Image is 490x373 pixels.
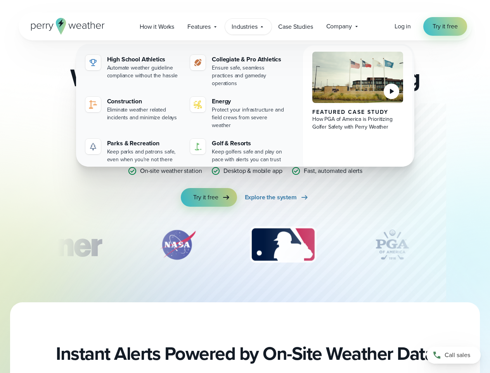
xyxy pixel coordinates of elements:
[232,22,257,31] span: Industries
[193,142,203,151] img: golf-iconV2.svg
[140,166,202,176] p: On-site weather station
[82,136,184,167] a: Parks & Recreation Keep parks and patrons safe, even when you're not there
[193,58,203,67] img: proathletics-icon@2x-1.svg
[88,142,98,151] img: parks-icon-grey.svg
[212,64,286,87] div: Ensure safe, seamless practices and gameday operations
[212,55,286,64] div: Collegiate & Pro Athletics
[212,106,286,129] div: Protect your infrastructure and field crews from severe weather
[57,65,433,115] h2: Weather Monitoring and Alerting System
[361,225,423,264] img: PGA.svg
[82,94,184,125] a: construction perry weather Construction Eliminate weather related incidents and minimize delays
[245,188,309,207] a: Explore the system
[88,58,98,67] img: highschool-icon.svg
[445,350,470,360] span: Call sales
[272,19,319,35] a: Case Studies
[151,225,205,264] div: 2 of 12
[193,193,218,202] span: Try it free
[181,188,237,207] a: Try it free
[223,166,282,176] p: Desktop & mobile app
[304,166,362,176] p: Fast, automated alerts
[423,17,467,36] a: Try it free
[140,22,174,31] span: How it Works
[245,193,297,202] span: Explore the system
[56,343,434,364] h2: Instant Alerts Powered by On-Site Weather Data
[426,347,481,364] a: Call sales
[278,22,313,31] span: Case Studies
[187,52,289,91] a: Collegiate & Pro Athletics Ensure safe, seamless practices and gameday operations
[107,64,181,80] div: Automate weather guideline compliance without the hassle
[107,106,181,122] div: Eliminate weather related incidents and minimize delays
[187,136,289,167] a: Golf & Resorts Keep golfers safe and play on pace with alerts you can trust
[312,52,403,103] img: PGA of America, Frisco Campus
[312,109,403,115] div: Featured Case Study
[361,225,423,264] div: 4 of 12
[3,225,113,264] div: 1 of 12
[212,139,286,148] div: Golf & Resorts
[133,19,181,35] a: How it Works
[187,94,289,132] a: Energy Protect your infrastructure and field crews from severe weather
[107,139,181,148] div: Parks & Recreation
[193,100,203,109] img: energy-icon@2x-1.svg
[326,22,352,31] span: Company
[57,225,433,268] div: slideshow
[88,100,98,109] img: construction perry weather
[312,115,403,131] div: How PGA of America is Prioritizing Golfer Safety with Perry Weather
[187,22,211,31] span: Features
[212,148,286,164] div: Keep golfers safe and play on pace with alerts you can trust
[395,22,411,31] a: Log in
[107,55,181,64] div: High School Athletics
[242,225,324,264] div: 3 of 12
[151,225,205,264] img: NASA.svg
[107,97,181,106] div: Construction
[82,52,184,83] a: High School Athletics Automate weather guideline compliance without the hassle
[3,225,113,264] img: Turner-Construction_1.svg
[107,148,181,164] div: Keep parks and patrons safe, even when you're not there
[303,45,413,173] a: PGA of America, Frisco Campus Featured Case Study How PGA of America is Prioritizing Golfer Safet...
[433,22,457,31] span: Try it free
[212,97,286,106] div: Energy
[242,225,324,264] img: MLB.svg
